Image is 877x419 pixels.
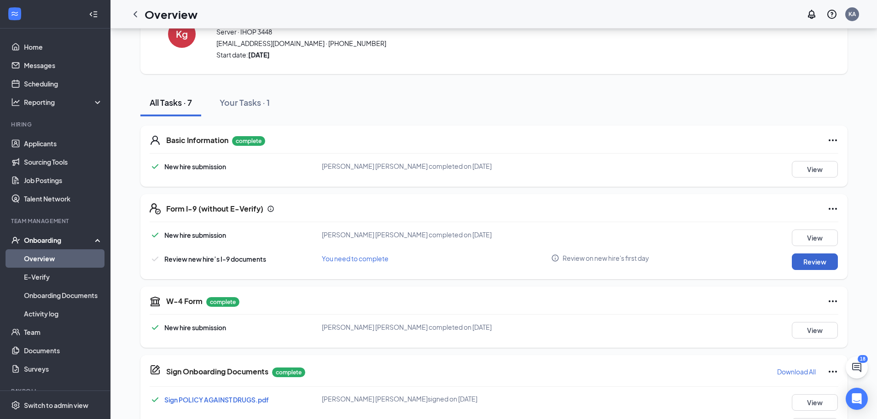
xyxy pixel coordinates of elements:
svg: Ellipses [827,296,838,307]
button: Review [792,253,838,270]
div: Onboarding [24,235,95,245]
span: New hire submission [164,162,226,171]
svg: ChatActive [851,362,862,373]
span: [PERSON_NAME] [PERSON_NAME] completed on [DATE] [322,323,492,331]
span: You need to complete [322,254,389,263]
svg: UserCheck [11,235,20,245]
button: View [792,230,838,246]
button: View [792,161,838,178]
a: Job Postings [24,171,103,189]
svg: Collapse [89,10,98,19]
svg: User [150,135,161,146]
a: Sign POLICY AGAINST DRUGS.pdf [164,396,269,404]
svg: QuestionInfo [826,9,837,20]
svg: Ellipses [827,203,838,214]
button: Kg [159,8,205,59]
button: Download All [777,364,816,379]
strong: [DATE] [248,51,270,59]
h5: W-4 Form [166,296,203,306]
svg: WorkstreamLogo [10,9,19,18]
div: Your Tasks · 1 [220,97,270,108]
span: Start date: [216,50,727,59]
a: Home [24,38,103,56]
a: Talent Network [24,189,103,208]
span: [EMAIL_ADDRESS][DOMAIN_NAME] · [PHONE_NUMBER] [216,39,727,48]
button: View [792,322,838,339]
button: View [792,394,838,411]
div: [PERSON_NAME] [PERSON_NAME] signed on [DATE] [322,394,552,403]
div: Open Intercom Messenger [846,388,868,410]
span: [PERSON_NAME] [PERSON_NAME] completed on [DATE] [322,230,492,239]
div: Switch to admin view [24,401,88,410]
span: Server · IHOP 3448 [216,27,727,36]
h5: Sign Onboarding Documents [166,367,268,377]
div: Hiring [11,121,101,128]
span: Review on new hire's first day [563,253,649,263]
svg: Checkmark [150,161,161,172]
svg: FormI9EVerifyIcon [150,203,161,214]
p: complete [272,367,305,377]
svg: Checkmark [150,394,161,405]
a: Documents [24,341,103,360]
div: All Tasks · 7 [150,97,192,108]
p: complete [232,136,265,146]
a: Applicants [24,134,103,153]
div: Reporting [24,98,103,107]
div: Payroll [11,387,101,395]
svg: Notifications [806,9,817,20]
button: ChatActive [846,356,868,379]
svg: Analysis [11,98,20,107]
a: Onboarding Documents [24,286,103,304]
a: Surveys [24,360,103,378]
a: Team [24,323,103,341]
svg: Ellipses [827,366,838,377]
a: Scheduling [24,75,103,93]
div: 18 [858,355,868,363]
p: Download All [777,367,816,376]
svg: CompanyDocumentIcon [150,364,161,375]
h5: Basic Information [166,135,228,145]
h5: Form I-9 (without E-Verify) [166,204,263,214]
span: New hire submission [164,323,226,332]
a: Messages [24,56,103,75]
h4: Kg [176,31,188,37]
svg: TaxGovernmentIcon [150,296,161,307]
div: Team Management [11,217,101,225]
a: E-Verify [24,268,103,286]
p: complete [206,297,239,307]
svg: Checkmark [150,230,161,241]
a: Overview [24,249,103,268]
span: New hire submission [164,231,226,239]
a: Activity log [24,304,103,323]
span: Review new hire’s I-9 documents [164,255,266,263]
a: Sourcing Tools [24,153,103,171]
svg: Info [267,205,274,212]
svg: Ellipses [827,135,838,146]
h1: Overview [145,6,197,22]
svg: Settings [11,401,20,410]
div: KA [848,10,856,18]
svg: Info [551,254,559,262]
svg: Checkmark [150,322,161,333]
svg: Checkmark [150,253,161,264]
svg: ChevronLeft [130,9,141,20]
span: [PERSON_NAME] [PERSON_NAME] completed on [DATE] [322,162,492,170]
